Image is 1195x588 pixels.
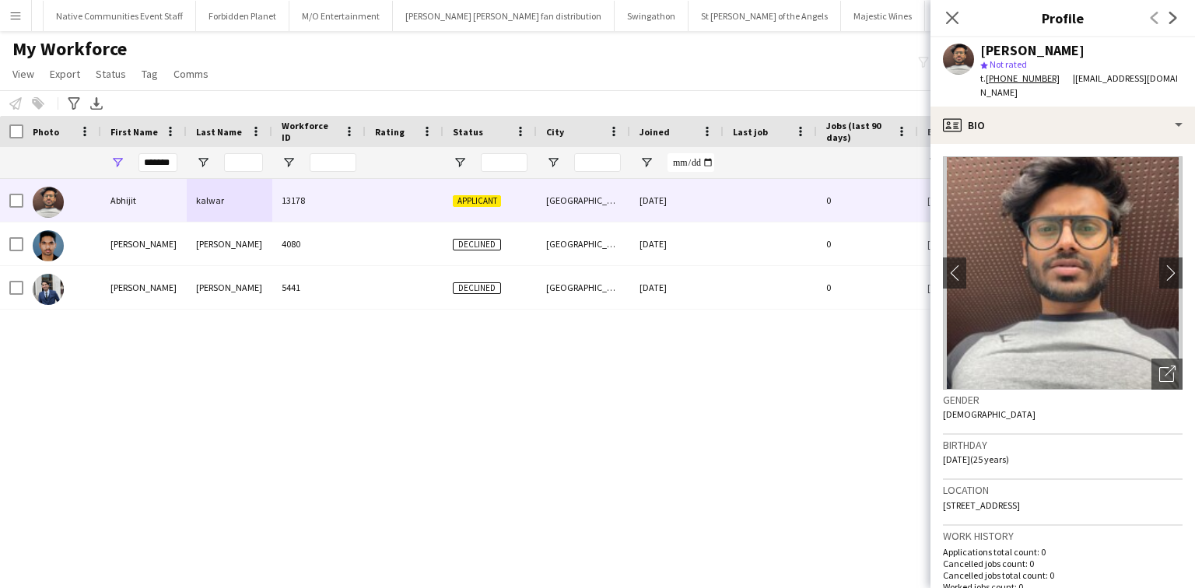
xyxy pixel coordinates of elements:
div: [PERSON_NAME] [101,266,187,309]
span: Applicant [453,195,501,207]
a: View [6,64,40,84]
div: 13178 [272,179,366,222]
span: Declined [453,239,501,250]
span: Email [927,126,952,138]
span: Export [50,67,80,81]
button: Open Filter Menu [453,156,467,170]
div: [DATE] [630,266,724,309]
div: [GEOGRAPHIC_DATA] [537,266,630,309]
button: M/O Entertainment [289,1,393,31]
span: My Workforce [12,37,127,61]
div: Abhijit [101,179,187,222]
div: 5441 [272,266,366,309]
h3: Birthday [943,438,1183,452]
h3: Location [943,483,1183,497]
div: 0 [817,266,918,309]
span: Last Name [196,126,242,138]
button: Open Filter Menu [927,156,941,170]
button: Open Filter Menu [640,156,654,170]
p: Applications total count: 0 [943,546,1183,558]
img: Crew avatar or photo [943,156,1183,390]
span: Rating [375,126,405,138]
div: [PERSON_NAME] [187,222,272,265]
span: [DEMOGRAPHIC_DATA] [943,408,1036,420]
div: kalwar [187,179,272,222]
p: Cancelled jobs total count: 0 [943,569,1183,581]
button: Swingathon [615,1,689,31]
span: [DATE] (25 years) [943,453,1009,465]
span: Status [96,67,126,81]
span: | [EMAIL_ADDRESS][DOMAIN_NAME] [980,72,1178,98]
div: [DATE] [630,222,724,265]
app-action-btn: Export XLSX [87,94,106,113]
input: Joined Filter Input [668,153,714,172]
span: First Name [110,126,158,138]
span: Joined [640,126,670,138]
input: Status Filter Input [481,153,527,172]
a: Comms [167,64,215,84]
button: Forbidden Planet [196,1,289,31]
h3: Profile [930,8,1195,28]
span: Not rated [990,58,1027,70]
img: Abhijith Vijayan Menon [33,274,64,305]
button: Open Filter Menu [282,156,296,170]
span: Status [453,126,483,138]
button: St [PERSON_NAME] of the Angels [689,1,841,31]
span: Declined [453,282,501,294]
p: Cancelled jobs count: 0 [943,558,1183,569]
app-action-btn: Advanced filters [65,94,83,113]
span: Last job [733,126,768,138]
a: Tag [135,64,164,84]
input: First Name Filter Input [138,153,177,172]
input: Last Name Filter Input [224,153,263,172]
button: Open Filter Menu [546,156,560,170]
button: [PERSON_NAME] [PERSON_NAME] fan distribution [393,1,615,31]
button: Audoo [925,1,976,31]
div: [GEOGRAPHIC_DATA] [537,222,630,265]
span: Workforce ID [282,120,338,143]
div: [DATE] [630,179,724,222]
span: Comms [173,67,209,81]
button: Native Communities Event Staff [44,1,196,31]
button: Open Filter Menu [196,156,210,170]
span: [STREET_ADDRESS] [943,499,1020,511]
div: [PERSON_NAME] [101,222,187,265]
div: 4080 [272,222,366,265]
input: City Filter Input [574,153,621,172]
div: 0 [817,179,918,222]
img: Abhijith Kumar Ajith Kumar [33,230,64,261]
span: Photo [33,126,59,138]
span: Jobs (last 90 days) [826,120,890,143]
button: Open Filter Menu [110,156,124,170]
a: Export [44,64,86,84]
a: [PHONE_NUMBER] [986,72,1073,84]
div: Bio [930,107,1195,144]
div: [PERSON_NAME] [187,266,272,309]
input: Workforce ID Filter Input [310,153,356,172]
div: t. [980,72,1073,86]
span: Tag [142,67,158,81]
h3: Work history [943,529,1183,543]
div: 0 [817,222,918,265]
span: View [12,67,34,81]
h3: Gender [943,393,1183,407]
span: City [546,126,564,138]
div: [PERSON_NAME] [980,44,1085,58]
div: [GEOGRAPHIC_DATA] [537,179,630,222]
button: Majestic Wines [841,1,925,31]
img: Abhijit kalwar [33,187,64,218]
div: Open photos pop-in [1151,359,1183,390]
a: Status [89,64,132,84]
